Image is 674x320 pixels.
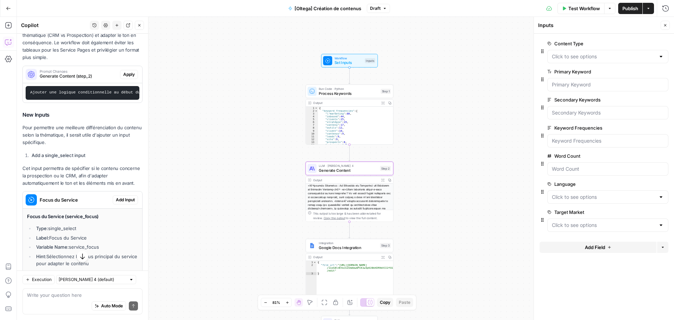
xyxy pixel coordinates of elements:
span: Generate Content (step_2) [40,73,117,79]
span: Copy [380,299,390,306]
button: Test Workflow [557,3,604,14]
button: Apply [120,70,138,79]
div: Copilot [21,22,88,29]
input: Click to see options [552,194,655,201]
span: Integration [319,241,378,245]
button: Auto Mode [92,301,126,311]
g: Edge from step_2 to step_3 [349,222,350,238]
div: Output [313,178,378,182]
div: Step 2 [380,166,391,171]
li: service_focus [34,243,138,250]
div: 10 [306,132,318,135]
span: Google Docs Integration [319,245,378,250]
span: Draft [370,5,381,12]
strong: Add a single_select input [32,152,85,158]
div: This output is too large & has been abbreviated for review. to view the full content. [313,211,391,220]
div: 1 [306,261,317,264]
span: Workflow [335,56,363,60]
span: Test Workflow [568,5,600,12]
button: Paste [396,298,413,307]
input: Claude Sonnet 4 (default) [59,276,126,283]
div: 3 [306,272,317,275]
li: Sélectionnez le focus principal du service pour adapter le contenu [34,253,138,267]
p: Modifier le prompt de génération de contenu pour mieux différencier les Service Pages selon leur ... [22,17,143,61]
span: Focus du Service [40,196,110,203]
div: Inputs [538,22,659,29]
div: 13 [306,141,318,143]
span: Auto Mode [101,303,123,309]
span: Toggle code folding, rows 1 through 3 [313,261,316,264]
h4: Focus du Service (service_focus) [27,213,138,220]
g: Edge from step_3 to end [349,299,350,315]
label: Secondary Keywords [547,96,629,103]
div: LLM · [PERSON_NAME] 4Generate ContentStep 2Output<l6>Ipsumdo Sitametco : Ad Elitseddo eiu Tempori... [305,162,393,222]
div: Step 3 [380,243,391,248]
input: Word Count [552,165,664,172]
span: Set Inputs [335,60,363,65]
div: 11 [306,135,318,138]
label: Keyword Frequencies [547,124,629,131]
button: Copy [377,298,393,307]
li: Focus du Service [34,234,138,241]
div: 9 [306,129,318,132]
span: Toggle code folding, rows 2 through 26 [315,110,318,112]
li: Choisir le focus [34,269,138,276]
div: Inputs [365,58,375,64]
p: Pour permettre une meilleure différenciation du contenu selon la thématique, il serait utile d'aj... [22,124,143,146]
strong: Type: [36,226,48,231]
button: Add Input [113,195,138,204]
div: 12 [306,138,318,141]
g: Edge from step_1 to step_2 [349,145,350,161]
span: [Oltega] Création de contenus [295,5,361,12]
div: 14 [306,143,318,146]
div: 6 [306,121,318,124]
strong: Placeholder: [36,270,64,275]
div: 4 [306,115,318,118]
label: Language [547,181,629,188]
strong: Hint: [36,254,46,259]
span: Apply [123,71,135,78]
span: Add Input [116,197,135,203]
span: Prompt Changes [40,70,117,73]
input: Click to see options [552,222,655,229]
label: Primary Keyword [547,68,629,75]
span: Execution [32,276,52,283]
input: Click to see options [552,53,655,60]
span: Process Keywords [319,91,378,96]
g: Edge from start to step_1 [349,67,350,84]
span: Publish [622,5,638,12]
span: 81% [272,300,280,305]
div: Output [313,255,378,260]
div: Step 1 [381,89,391,94]
div: Run Code · PythonProcess KeywordsStep 1Output{ "keyword_frequencies":{ "\"marketing":80, "inbound... [305,85,393,145]
label: Target Market [547,209,629,216]
span: Add Field [585,244,605,251]
button: Execution [22,275,55,284]
div: 2 [306,110,318,112]
h3: New Inputs [22,110,143,119]
div: 7 [306,124,318,126]
div: 8 [306,126,318,129]
span: Toggle code folding, rows 1 through 30 [315,107,318,110]
div: 5 [306,118,318,121]
input: Keyword Frequencies [552,137,664,144]
label: Content Type [547,40,629,47]
div: 3 [306,112,318,115]
span: LLM · [PERSON_NAME] 4 [319,164,378,168]
div: IntegrationGoogle Docs IntegrationStep 3Output{ "file_url":"[URL][DOMAIN_NAME] /11oS8lnKtbJxZImAb... [305,239,393,299]
li: single_select [34,225,138,232]
button: [Oltega] Création de contenus [284,3,365,14]
div: 2 [306,264,317,272]
button: Publish [618,3,642,14]
button: Draft [367,4,390,13]
p: Cet input permettra de spécifier si le contenu concerne la prospection ou le CRM, afin d'adapter ... [22,165,143,187]
span: Run Code · Python [319,86,378,91]
span: Generate Content [319,168,378,173]
input: Secondary Keywords [552,109,664,116]
input: Primary Keyword [552,81,664,88]
strong: Label: [36,235,49,241]
div: 1 [306,107,318,110]
label: Word Count [547,152,629,159]
div: Output [313,101,378,105]
span: Paste [399,299,410,306]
